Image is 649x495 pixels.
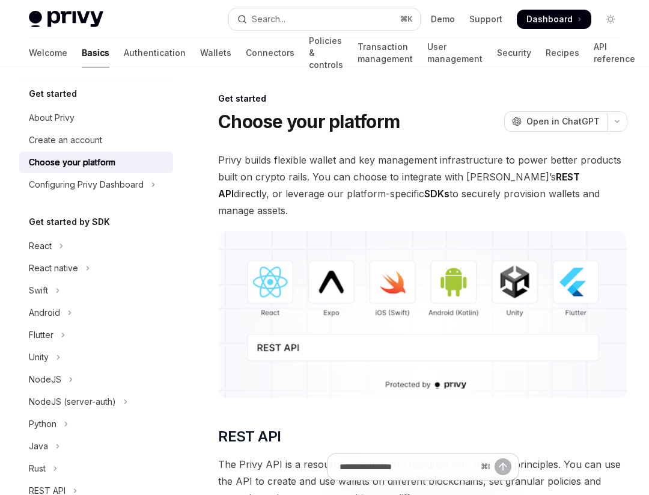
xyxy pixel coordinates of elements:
div: NodeJS [29,372,61,387]
span: ⌘ K [400,14,413,24]
button: Toggle Configuring Privy Dashboard section [19,174,173,195]
img: light logo [29,11,103,28]
div: Choose your platform [29,155,115,170]
span: REST API [218,427,281,446]
div: Android [29,306,60,320]
a: Choose your platform [19,152,173,173]
a: Create an account [19,129,173,151]
div: Rust [29,461,46,476]
a: Transaction management [358,38,413,67]
button: Toggle NodeJS (server-auth) section [19,391,173,413]
button: Toggle React section [19,235,173,257]
div: Python [29,417,56,431]
a: About Privy [19,107,173,129]
span: Privy builds flexible wallet and key management infrastructure to power better products built on ... [218,152,627,219]
button: Toggle dark mode [601,10,620,29]
a: Security [497,38,531,67]
button: Toggle Python section [19,413,173,435]
button: Toggle Flutter section [19,324,173,346]
a: Policies & controls [309,38,343,67]
button: Toggle React native section [19,257,173,279]
div: Configuring Privy Dashboard [29,177,144,192]
strong: SDKs [424,188,449,200]
span: Dashboard [526,13,573,25]
div: React native [29,261,78,275]
a: Recipes [546,38,579,67]
a: Wallets [200,38,231,67]
div: Unity [29,350,49,364]
div: About Privy [29,111,75,125]
a: Basics [82,38,109,67]
div: Create an account [29,133,102,147]
a: Connectors [246,38,294,67]
button: Toggle Rust section [19,458,173,479]
a: User management [427,38,483,67]
div: Java [29,439,48,453]
a: Support [469,13,502,25]
a: Demo [431,13,455,25]
button: Toggle Android section [19,302,173,324]
button: Toggle Swift section [19,280,173,301]
div: React [29,239,52,253]
a: Welcome [29,38,67,67]
a: Authentication [124,38,186,67]
div: Swift [29,283,48,298]
button: Toggle NodeJS section [19,369,173,390]
a: API reference [594,38,635,67]
div: Get started [218,93,627,105]
h5: Get started [29,87,77,101]
button: Open in ChatGPT [504,111,607,132]
a: Dashboard [517,10,591,29]
div: Flutter [29,328,53,342]
img: images/Platform2.png [218,231,627,398]
h5: Get started by SDK [29,215,110,229]
h1: Choose your platform [218,111,400,132]
div: Search... [252,12,285,26]
button: Send message [495,458,511,475]
button: Toggle Unity section [19,346,173,368]
input: Ask a question... [340,453,476,480]
button: Toggle Java section [19,435,173,457]
span: Open in ChatGPT [526,115,600,128]
button: Open search [229,8,419,30]
div: NodeJS (server-auth) [29,395,116,409]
